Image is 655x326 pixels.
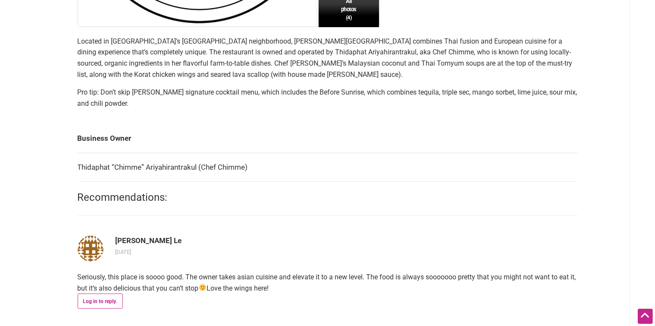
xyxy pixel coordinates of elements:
b: [PERSON_NAME] Le [115,236,182,244]
p: Pro tip: Don’t skip [PERSON_NAME] signature cocktail menu, which includes the Before Sunrise, whi... [78,87,578,109]
td: Thidaphat “Chimme” Ariyahirantrakul (Chef Chimme) [78,153,578,182]
a: [DATE] [115,249,131,255]
p: Located in [GEOGRAPHIC_DATA]’s [GEOGRAPHIC_DATA] neighborhood, [PERSON_NAME][GEOGRAPHIC_DATA] com... [78,36,578,80]
p: Seriously, this place is soooo good. The owner takes asian cuisine and elevate it to a new level.... [78,272,578,294]
time: May 6, 2021 @ 10:52 am [115,249,131,255]
div: Scroll Back to Top [638,309,653,324]
td: Business Owner [78,124,578,153]
a: Log in to reply. [78,294,123,308]
img: 🙂 [199,284,206,291]
h2: Recommendations: [78,190,578,205]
